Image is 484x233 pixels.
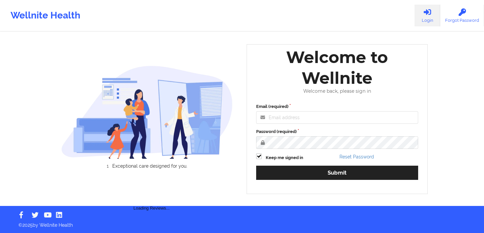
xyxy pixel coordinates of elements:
label: Keep me signed in [266,154,303,161]
a: Reset Password [339,154,374,159]
label: Email (required) [256,103,418,110]
div: Welcome back, please sign in [252,88,423,94]
li: Exceptional care designed for you. [67,163,233,169]
label: Password (required) [256,128,418,135]
div: Welcome to Wellnite [252,47,423,88]
div: Loading Reviews... [61,180,242,212]
a: Forgot Password [440,5,484,26]
button: Submit [256,166,418,180]
a: Login [415,5,440,26]
img: wellnite-auth-hero_200.c722682e.png [61,65,233,159]
input: Email address [256,111,418,124]
p: © 2025 by Wellnite Health [14,217,470,228]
